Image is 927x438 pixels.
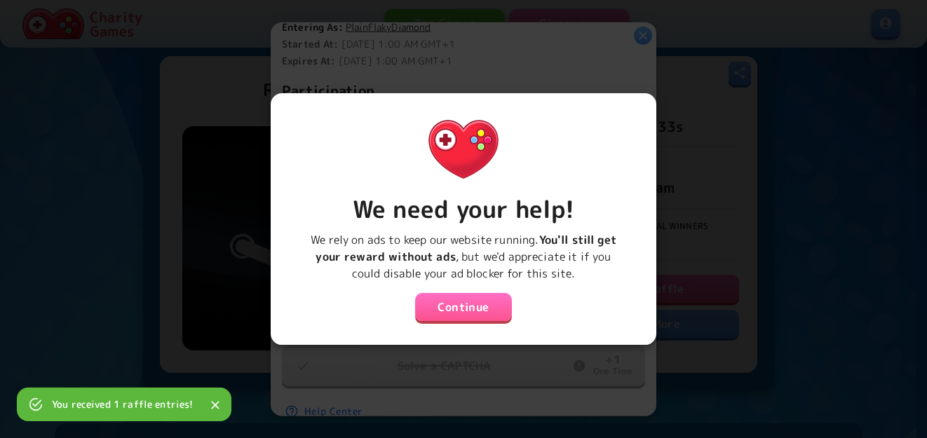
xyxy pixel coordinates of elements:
img: Charity.Games [419,104,508,194]
button: Continue [415,293,512,321]
b: You'll still get your reward without ads [316,232,616,264]
p: We rely on ads to keep our website running. , but we'd appreciate it if you could disable your ad... [282,231,645,282]
button: Close [205,395,226,416]
div: You received 1 raffle entries! [52,392,194,417]
strong: We need your help! [353,192,575,226]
